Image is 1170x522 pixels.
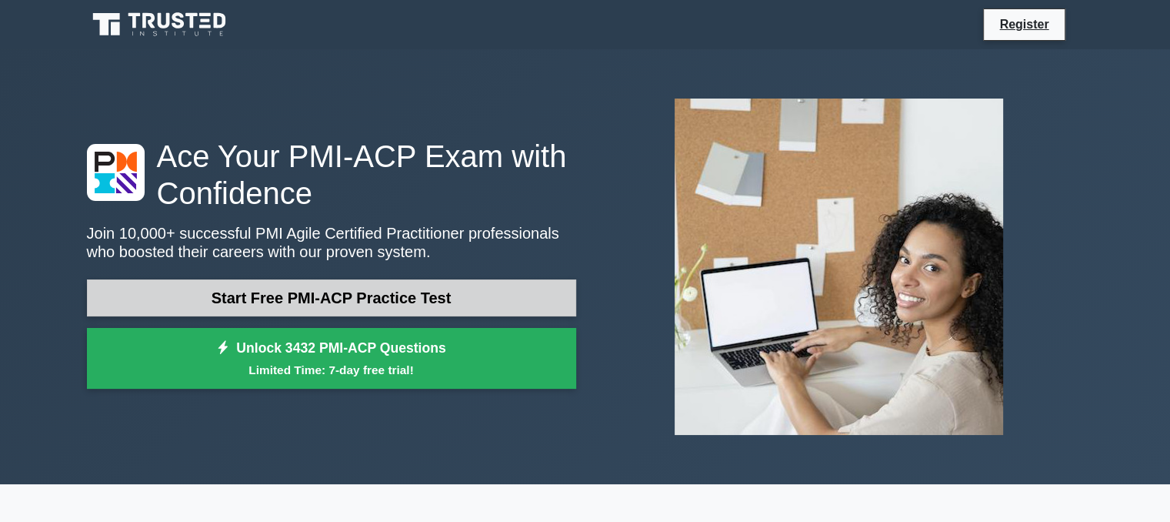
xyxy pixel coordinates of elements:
p: Join 10,000+ successful PMI Agile Certified Practitioner professionals who boosted their careers ... [87,224,576,261]
a: Start Free PMI-ACP Practice Test [87,279,576,316]
small: Limited Time: 7-day free trial! [106,361,557,379]
a: Unlock 3432 PMI-ACP QuestionsLimited Time: 7-day free trial! [87,328,576,390]
h1: Ace Your PMI-ACP Exam with Confidence [87,138,576,212]
a: Register [990,15,1058,34]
